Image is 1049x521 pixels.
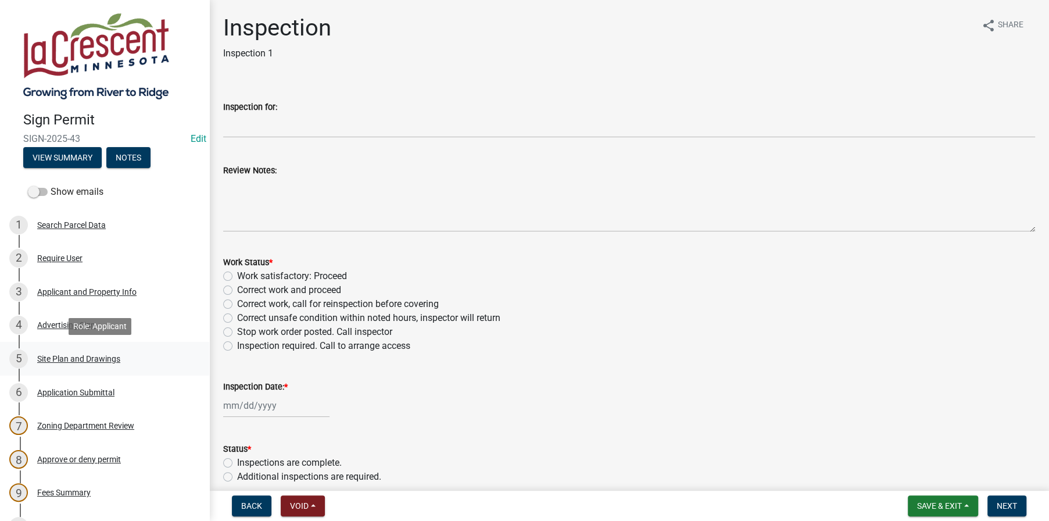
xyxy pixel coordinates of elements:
span: SIGN-2025-43 [23,133,186,144]
span: Back [241,501,262,511]
label: Status [223,445,251,454]
h1: Inspection [223,14,331,42]
i: share [982,19,996,33]
span: Next [997,501,1017,511]
button: Void [281,495,325,516]
label: Work satisfactory: Proceed [237,269,347,283]
label: Additional inspections are required. [237,470,381,484]
h4: Sign Permit [23,112,200,129]
button: View Summary [23,147,102,168]
label: Work Status [223,259,273,267]
div: Zoning Department Review [37,422,134,430]
div: 9 [9,483,28,502]
div: Applicant and Property Info [37,288,137,296]
div: 6 [9,383,28,402]
div: 4 [9,316,28,334]
div: 1 [9,216,28,234]
label: Correct unsafe condition within noted hours, inspector will return [237,311,500,325]
div: Application Submittal [37,388,114,397]
label: Stop work order posted. Call inspector [237,325,392,339]
button: Save & Exit [908,495,978,516]
a: Edit [191,133,206,144]
div: Advertising Sign [37,321,95,329]
div: Search Parcel Data [37,221,106,229]
div: Site Plan and Drawings [37,355,120,363]
label: Correct work, call for reinspection before covering [237,297,439,311]
div: Require User [37,254,83,262]
wm-modal-confirm: Summary [23,154,102,163]
div: Approve or deny permit [37,455,121,463]
div: 5 [9,349,28,368]
div: 8 [9,450,28,469]
div: 7 [9,416,28,435]
wm-modal-confirm: Notes [106,154,151,163]
label: Correct work and proceed [237,283,341,297]
button: Back [232,495,271,516]
label: Inspection for: [223,104,277,112]
p: Inspection 1 [223,47,331,60]
label: Review Notes: [223,167,277,175]
span: Void [290,501,309,511]
div: 2 [9,249,28,267]
label: Inspection Date: [223,383,288,391]
img: City of La Crescent, Minnesota [23,12,169,99]
span: Save & Exit [917,501,962,511]
label: Show emails [28,185,103,199]
button: Notes [106,147,151,168]
wm-modal-confirm: Edit Application Number [191,133,206,144]
label: Inspection required. Call to arrange access [237,339,410,353]
label: Inspections are complete. [237,456,342,470]
input: mm/dd/yyyy [223,394,330,417]
div: Role: Applicant [69,317,131,334]
span: Share [998,19,1023,33]
button: Next [987,495,1026,516]
button: shareShare [972,14,1033,37]
div: Fees Summary [37,488,91,497]
div: 3 [9,283,28,301]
